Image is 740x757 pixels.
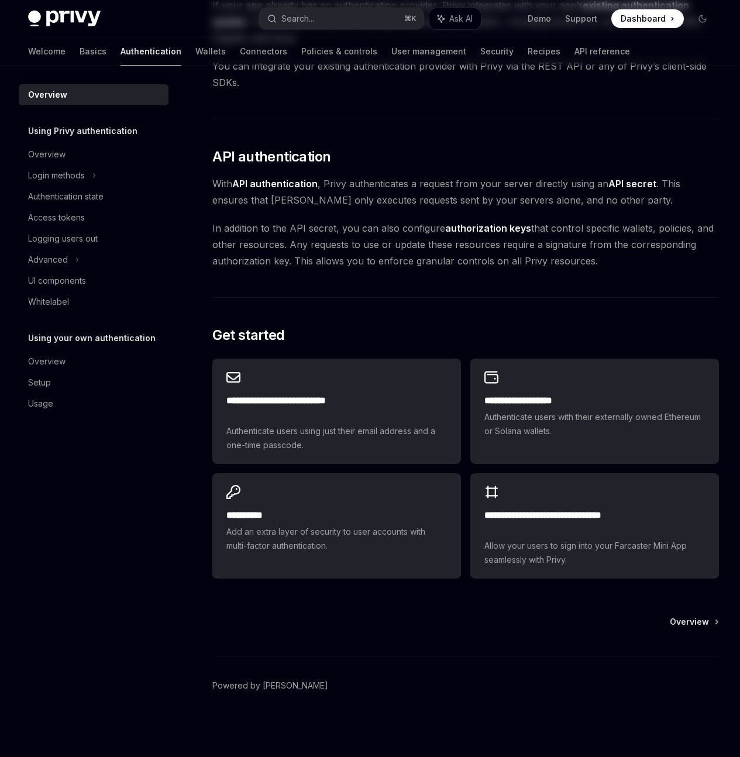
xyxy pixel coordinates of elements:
[28,232,98,246] div: Logging users out
[28,147,66,161] div: Overview
[19,144,168,165] a: Overview
[301,37,377,66] a: Policies & controls
[212,58,719,91] span: You can integrate your existing authentication provider with Privy via the REST API or any of Pri...
[240,37,287,66] a: Connectors
[212,147,331,166] span: API authentication
[574,37,630,66] a: API reference
[195,37,226,66] a: Wallets
[19,291,168,312] a: Whitelabel
[19,351,168,372] a: Overview
[212,176,719,208] span: With , Privy authenticates a request from your server directly using an . This ensures that [PERS...
[608,178,656,190] strong: API secret
[19,228,168,249] a: Logging users out
[212,473,461,579] a: **** *****Add an extra layer of security to user accounts with multi-factor authentication.
[226,424,447,452] span: Authenticate users using just their email address and a one-time passcode.
[19,84,168,105] a: Overview
[212,220,719,269] span: In addition to the API secret, you can also configure that control specific wallets, policies, an...
[445,222,531,234] strong: authorization keys
[19,207,168,228] a: Access tokens
[528,37,560,66] a: Recipes
[670,616,718,628] a: Overview
[28,11,101,27] img: dark logo
[404,14,417,23] span: ⌘ K
[28,253,68,267] div: Advanced
[480,37,514,66] a: Security
[429,8,481,29] button: Ask AI
[28,295,69,309] div: Whitelabel
[212,680,328,691] a: Powered by [PERSON_NAME]
[28,355,66,369] div: Overview
[121,37,181,66] a: Authentication
[80,37,106,66] a: Basics
[391,37,466,66] a: User management
[28,274,86,288] div: UI components
[565,13,597,25] a: Support
[281,12,314,26] div: Search...
[19,186,168,207] a: Authentication state
[232,178,318,190] strong: API authentication
[19,372,168,393] a: Setup
[19,393,168,414] a: Usage
[28,211,85,225] div: Access tokens
[611,9,684,28] a: Dashboard
[28,37,66,66] a: Welcome
[19,270,168,291] a: UI components
[28,397,53,411] div: Usage
[28,124,137,138] h5: Using Privy authentication
[28,88,67,102] div: Overview
[28,331,156,345] h5: Using your own authentication
[259,8,424,29] button: Search...⌘K
[484,410,705,438] span: Authenticate users with their externally owned Ethereum or Solana wallets.
[226,525,447,553] span: Add an extra layer of security to user accounts with multi-factor authentication.
[212,326,284,345] span: Get started
[28,376,51,390] div: Setup
[28,190,104,204] div: Authentication state
[670,616,709,628] span: Overview
[449,13,473,25] span: Ask AI
[28,168,85,183] div: Login methods
[621,13,666,25] span: Dashboard
[693,9,712,28] button: Toggle dark mode
[484,539,705,567] span: Allow your users to sign into your Farcaster Mini App seamlessly with Privy.
[528,13,551,25] a: Demo
[470,359,719,464] a: **** **** **** ****Authenticate users with their externally owned Ethereum or Solana wallets.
